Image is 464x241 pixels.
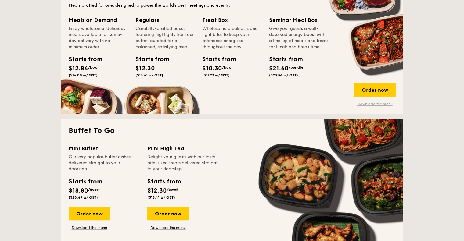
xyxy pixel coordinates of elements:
[69,177,102,186] div: Starts from
[202,73,230,77] span: ($11.23 w/ GST)
[69,73,98,77] span: ($14.00 w/ GST)
[69,154,140,172] div: Our very popular buffet dishes, delivered straight to your doorstep.
[135,55,163,64] div: Starts from
[69,225,110,230] a: Download the menu
[69,187,88,194] span: $18.80
[269,55,297,64] div: Starts from
[88,65,97,69] span: /box
[202,16,262,24] div: Treat Box
[269,26,329,50] div: Give your guests a well-deserved energy boost with a line-up of meals and treats for lunch and br...
[202,55,230,64] div: Starts from
[69,16,128,24] div: Meals on Demand
[354,101,396,106] a: Download the menu
[147,154,219,172] div: Delight your guests with our tasty bite-sized treats delivered straight to your doorstep.
[135,16,195,24] div: Regulars
[135,73,163,77] span: ($13.41 w/ GST)
[69,55,96,64] div: Starts from
[222,65,231,69] span: /box
[69,195,98,200] span: ($20.49 w/ GST)
[147,195,175,200] span: ($13.41 w/ GST)
[147,225,189,230] a: Download the menu
[354,83,396,97] div: Order now
[167,187,178,192] span: /guest
[69,2,396,9] div: Meals crafted for one, designed to power the world's best meetings and events.
[147,144,219,153] div: Mini High Tea
[269,16,329,24] div: Seminar Meal Box
[69,26,128,50] div: Enjoy wholesome, delicious meals available for same-day delivery with no minimum order.
[135,65,155,72] span: $12.30
[289,65,303,69] span: /bundle
[147,207,189,220] div: Order now
[269,65,289,72] span: $21.60
[88,187,100,192] span: /guest
[147,177,181,186] div: Starts from
[69,65,88,72] span: $12.84
[69,207,110,220] div: Order now
[147,187,167,194] span: $12.30
[202,65,222,72] span: $10.30
[269,73,298,77] span: ($23.54 w/ GST)
[202,26,262,50] div: Wholesome breakfasts and light bites to keep your attendees energised throughout the day.
[69,126,396,136] h2: Buffet To Go
[135,26,195,50] div: Carefully-crafted boxes featuring highlights from our buffet, curated for a balanced, satisfying ...
[69,144,140,153] div: Mini Buffet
